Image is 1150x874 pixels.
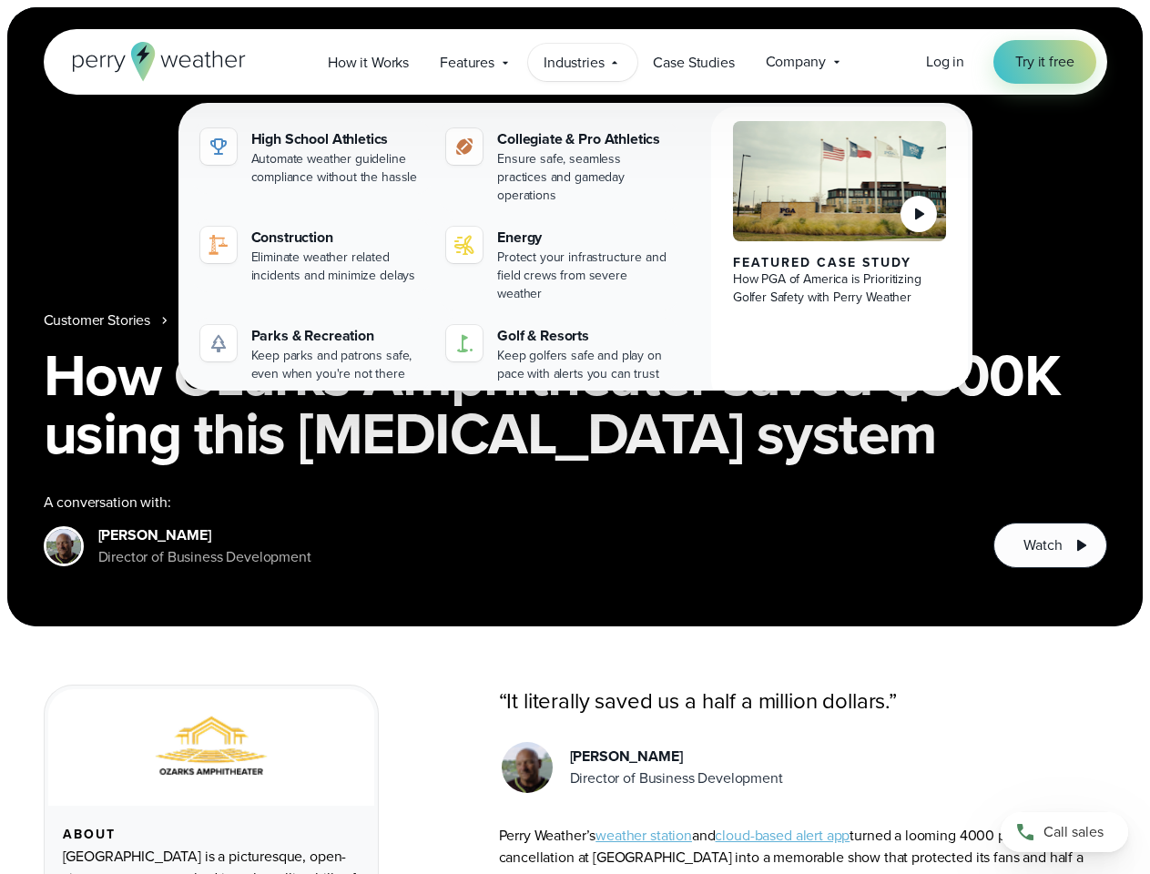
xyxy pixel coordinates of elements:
[733,270,947,307] div: How PGA of America is Prioritizing Golfer Safety with Perry Weather
[570,746,783,767] div: [PERSON_NAME]
[193,318,433,391] a: Parks & Recreation Keep parks and patrons safe, even when you're not there
[653,52,734,74] span: Case Studies
[150,711,272,784] img: Ozarks Amphitehater Logo
[44,492,965,513] div: A conversation with:
[328,52,409,74] span: How it Works
[251,128,425,150] div: High School Athletics
[439,121,678,212] a: Collegiate & Pro Athletics Ensure safe, seamless practices and gameday operations
[497,325,671,347] div: Golf & Resorts
[63,828,360,842] div: About
[502,742,553,793] img: Tom Abbot - Ozarks Amphitheater
[312,44,424,81] a: How it Works
[251,249,425,285] div: Eliminate weather related incidents and minimize delays
[733,121,947,241] img: PGA of America, Frisco Campus
[497,128,671,150] div: Collegiate & Pro Athletics
[711,107,969,405] a: PGA of America, Frisco Campus Featured Case Study How PGA of America is Prioritizing Golfer Safet...
[453,234,475,256] img: energy-icon@2x-1.svg
[251,325,425,347] div: Parks & Recreation
[1023,534,1062,556] span: Watch
[251,347,425,383] div: Keep parks and patrons safe, even when you're not there
[440,52,494,74] span: Features
[497,347,671,383] div: Keep golfers safe and play on pace with alerts you can trust
[1015,51,1074,73] span: Try it free
[926,51,964,72] span: Log in
[251,150,425,187] div: Automate weather guideline compliance without the hassle
[44,346,1107,462] h1: How Ozarks Amphitheater saved $500K using this [MEDICAL_DATA] system
[733,256,947,270] div: Featured Case Study
[98,546,311,568] div: Director of Business Development
[595,825,692,846] a: weather station
[715,825,850,846] a: cloud-based alert app
[193,219,433,292] a: Construction Eliminate weather related incidents and minimize delays
[44,310,1107,331] nav: Breadcrumb
[208,136,229,158] img: highschool-icon.svg
[208,234,229,256] img: noun-crane-7630938-1@2x.svg
[1001,812,1128,852] a: Call sales
[453,332,475,354] img: golf-iconV2.svg
[439,219,678,310] a: Energy Protect your infrastructure and field crews from severe weather
[544,52,604,74] span: Industries
[44,310,151,331] a: Customer Stories
[98,524,311,546] div: [PERSON_NAME]
[1043,821,1104,843] span: Call sales
[251,227,425,249] div: Construction
[497,150,671,205] div: Ensure safe, seamless practices and gameday operations
[637,44,749,81] a: Case Studies
[497,249,671,303] div: Protect your infrastructure and field crews from severe weather
[499,685,1107,717] p: “It literally saved us a half a million dollars.”
[766,51,826,73] span: Company
[46,529,81,564] img: Tom Abbot - Ozarks Amphitheater
[439,318,678,391] a: Golf & Resorts Keep golfers safe and play on pace with alerts you can trust
[208,332,229,354] img: parks-icon-grey.svg
[570,767,783,789] div: Director of Business Development
[453,136,475,158] img: proathletics-icon@2x-1.svg
[497,227,671,249] div: Energy
[993,523,1106,568] button: Watch
[926,51,964,73] a: Log in
[193,121,433,194] a: High School Athletics Automate weather guideline compliance without the hassle
[993,40,1095,84] a: Try it free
